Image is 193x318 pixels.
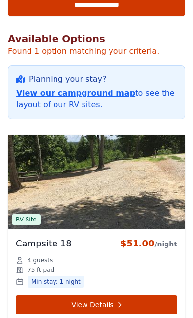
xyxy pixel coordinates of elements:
[28,266,54,274] span: 75 ft pad
[16,87,177,111] p: to see the layout of our RV sites.
[16,237,72,250] h3: Campsite 18
[120,237,177,250] div: $51.00
[16,295,177,314] a: View Details
[16,88,135,98] a: View our campground map
[8,46,185,57] p: Found 1 option matching your criteria.
[8,135,185,229] img: Campsite 18
[28,256,53,264] span: 4 guests
[8,32,185,46] h2: Available Options
[28,276,84,288] span: Min stay: 1 night
[12,214,41,225] span: RV Site
[154,240,177,248] span: /night
[29,73,106,85] span: Planning your stay?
